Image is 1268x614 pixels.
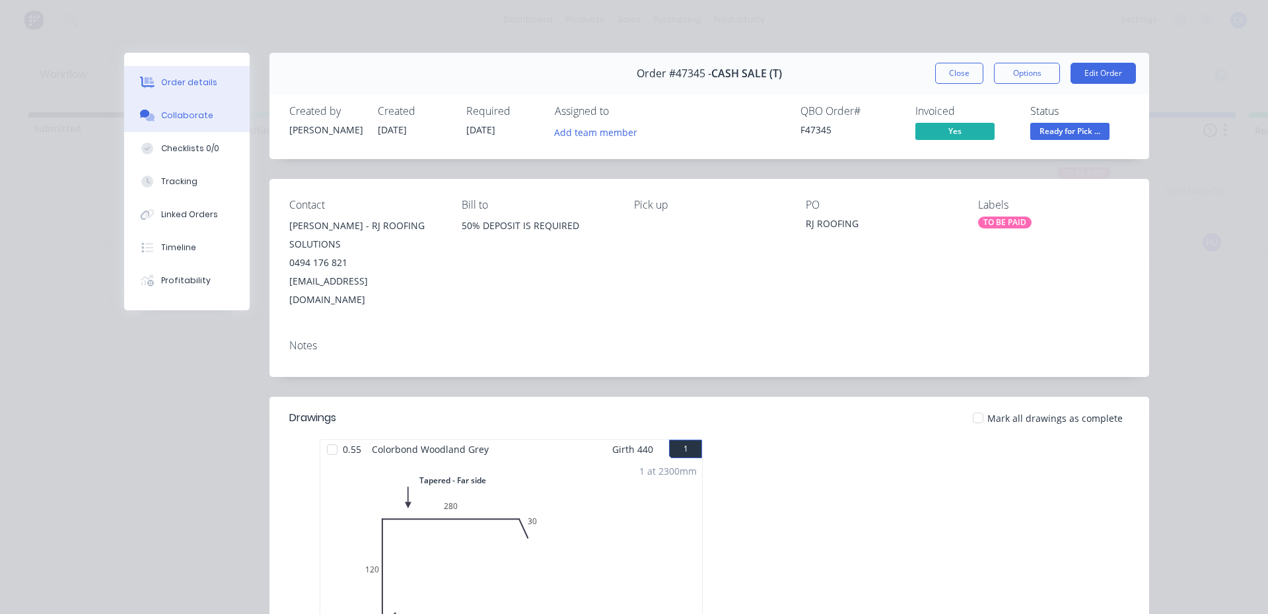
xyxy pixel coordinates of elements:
[289,123,362,137] div: [PERSON_NAME]
[466,123,495,136] span: [DATE]
[289,105,362,118] div: Created by
[161,242,196,254] div: Timeline
[1071,63,1136,84] button: Edit Order
[161,110,213,121] div: Collaborate
[289,199,440,211] div: Contact
[978,217,1032,228] div: TO BE PAID
[1030,123,1109,143] button: Ready for Pick ...
[547,123,645,141] button: Add team member
[1030,105,1129,118] div: Status
[639,464,697,478] div: 1 at 2300mm
[637,67,711,80] span: Order #47345 -
[935,63,983,84] button: Close
[124,198,250,231] button: Linked Orders
[800,105,899,118] div: QBO Order #
[161,143,219,154] div: Checklists 0/0
[289,339,1129,352] div: Notes
[124,264,250,297] button: Profitability
[378,123,407,136] span: [DATE]
[1030,123,1109,139] span: Ready for Pick ...
[987,411,1123,425] span: Mark all drawings as complete
[800,123,899,137] div: F47345
[612,440,653,459] span: Girth 440
[462,217,613,259] div: 50% DEPOSIT IS REQUIRED
[289,272,440,309] div: [EMAIL_ADDRESS][DOMAIN_NAME]
[367,440,494,459] span: Colorbond Woodland Grey
[634,199,785,211] div: Pick up
[466,105,539,118] div: Required
[555,123,645,141] button: Add team member
[915,105,1014,118] div: Invoiced
[378,105,450,118] div: Created
[462,199,613,211] div: Bill to
[289,410,336,426] div: Drawings
[124,132,250,165] button: Checklists 0/0
[161,77,217,88] div: Order details
[915,123,995,139] span: Yes
[289,217,440,309] div: [PERSON_NAME] - RJ ROOFING SOLUTIONS0494 176 821[EMAIL_ADDRESS][DOMAIN_NAME]
[462,217,613,235] div: 50% DEPOSIT IS REQUIRED
[161,275,211,287] div: Profitability
[161,209,218,221] div: Linked Orders
[124,165,250,198] button: Tracking
[555,105,687,118] div: Assigned to
[124,231,250,264] button: Timeline
[994,63,1060,84] button: Options
[978,199,1129,211] div: Labels
[669,440,702,458] button: 1
[289,217,440,254] div: [PERSON_NAME] - RJ ROOFING SOLUTIONS
[124,99,250,132] button: Collaborate
[161,176,197,188] div: Tracking
[806,217,957,235] div: RJ ROOFING
[289,254,440,272] div: 0494 176 821
[124,66,250,99] button: Order details
[711,67,782,80] span: CASH SALE (T)
[806,199,957,211] div: PO
[337,440,367,459] span: 0.55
